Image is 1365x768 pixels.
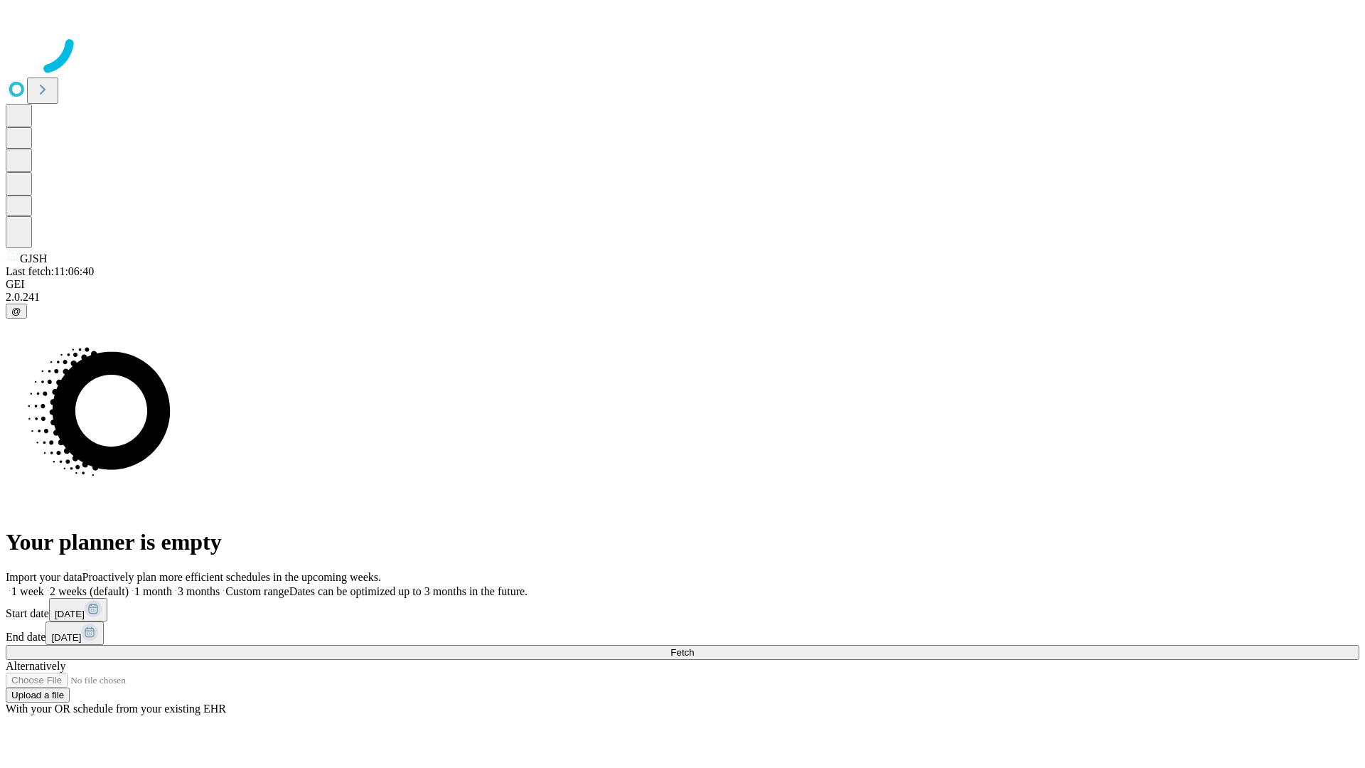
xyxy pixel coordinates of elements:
[6,304,27,319] button: @
[11,306,21,316] span: @
[6,645,1359,660] button: Fetch
[134,585,172,597] span: 1 month
[6,598,1359,622] div: Start date
[6,571,82,583] span: Import your data
[45,622,104,645] button: [DATE]
[6,278,1359,291] div: GEI
[6,703,226,715] span: With your OR schedule from your existing EHR
[20,252,47,265] span: GJSH
[6,291,1359,304] div: 2.0.241
[6,688,70,703] button: Upload a file
[178,585,220,597] span: 3 months
[289,585,528,597] span: Dates can be optimized up to 3 months in the future.
[6,660,65,672] span: Alternatively
[49,598,107,622] button: [DATE]
[51,632,81,643] span: [DATE]
[82,571,381,583] span: Proactively plan more efficient schedules in the upcoming weeks.
[6,529,1359,555] h1: Your planner is empty
[55,609,85,619] span: [DATE]
[6,265,94,277] span: Last fetch: 11:06:40
[225,585,289,597] span: Custom range
[670,647,694,658] span: Fetch
[50,585,129,597] span: 2 weeks (default)
[11,585,44,597] span: 1 week
[6,622,1359,645] div: End date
